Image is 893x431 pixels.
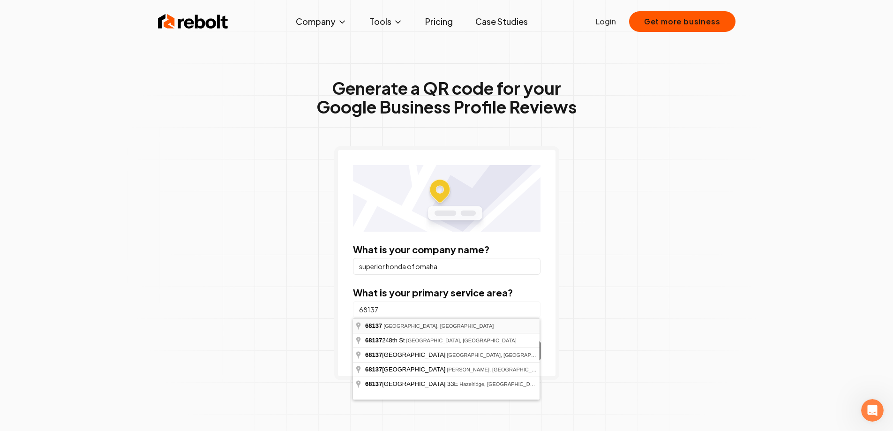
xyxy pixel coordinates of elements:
[365,351,382,358] span: 68137
[316,79,577,116] h1: Generate a QR code for your Google Business Profile Reviews
[158,12,228,31] img: Rebolt Logo
[383,323,494,329] span: [GEOGRAPHIC_DATA], [GEOGRAPHIC_DATA]
[365,337,406,344] span: 248th St
[468,12,535,31] a: Case Studies
[447,367,546,372] span: [PERSON_NAME], [GEOGRAPHIC_DATA]
[288,12,354,31] button: Company
[365,380,382,387] span: 68137
[596,16,616,27] a: Login
[406,338,517,343] span: [GEOGRAPHIC_DATA], [GEOGRAPHIC_DATA]
[365,366,447,373] span: [GEOGRAPHIC_DATA]
[353,258,540,275] input: Company Name
[447,352,557,358] span: [GEOGRAPHIC_DATA], [GEOGRAPHIC_DATA]
[365,380,459,387] span: [GEOGRAPHIC_DATA] 33E
[353,287,513,298] label: What is your primary service area?
[353,243,489,255] label: What is your company name?
[629,11,735,32] button: Get more business
[365,351,447,358] span: [GEOGRAPHIC_DATA]
[418,12,460,31] a: Pricing
[353,301,540,318] input: City or county or neighborhood
[353,165,540,232] img: Location map
[459,381,597,387] span: Hazelridge, [GEOGRAPHIC_DATA], [GEOGRAPHIC_DATA]
[365,366,382,373] span: 68137
[365,337,382,344] span: 68137
[362,12,410,31] button: Tools
[365,322,382,329] span: 68137
[861,399,884,422] iframe: Intercom live chat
